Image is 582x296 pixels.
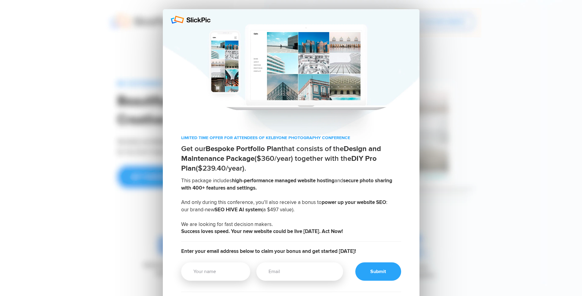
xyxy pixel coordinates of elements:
input: Email [256,262,343,281]
input: Your name [181,262,251,281]
b: SEO HIVE AI system [214,206,262,213]
b: DIY Pro Plan [181,154,377,173]
b: Design and Maintenance Package [181,144,381,163]
b: power up your website SEO [322,199,386,205]
h2: This package includes and And only during this conference, you’ll also receive a bonus to : our b... [181,177,401,242]
b: Success loves speed. Your new website could be live [DATE]. Act Now! [181,228,343,235]
b: Bespoke Portfolio Plan [206,144,281,153]
b: Enter your email address below to claim your bonus and get started [DATE]! [181,248,356,254]
b: secure photo sharing with 400+ features and settings. [181,177,392,191]
b: high-performance managed website hosting [232,177,335,184]
p: LIMITED TIME OFFER FOR ATTENDEES OF KELBYONE PHOTOGRAPHY CONFERENCE [181,135,401,141]
span: Get our that consists of the ($360/year) together with the ($239.40/year). [181,144,381,173]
